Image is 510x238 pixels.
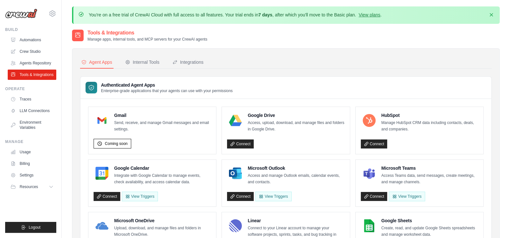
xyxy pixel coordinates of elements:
h4: Microsoft Teams [381,165,478,171]
img: Google Calendar Logo [96,167,108,180]
button: Agent Apps [80,56,114,69]
img: Google Drive Logo [229,114,242,127]
a: Tools & Integrations [8,70,56,80]
p: Manage HubSpot CRM data including contacts, deals, and companies. [381,120,478,132]
img: Microsoft Teams Logo [363,167,376,180]
div: Internal Tools [125,59,159,65]
h4: Google Calendar [114,165,211,171]
img: HubSpot Logo [363,114,376,127]
img: Linear Logo [229,219,242,232]
img: Logo [5,9,37,18]
a: Billing [8,158,56,169]
div: Operate [5,86,56,91]
a: Connect [227,139,254,148]
h2: Tools & Integrations [87,29,207,37]
p: Send, receive, and manage Gmail messages and email settings. [114,120,211,132]
div: Integrations [172,59,204,65]
a: Crew Studio [8,46,56,57]
a: View plans [359,12,380,17]
button: View Triggers [122,192,158,201]
a: LLM Connections [8,106,56,116]
p: You're on a free trial of CrewAI Cloud with full access to all features. Your trial ends in , aft... [89,12,382,18]
a: Connect [361,192,387,201]
span: Logout [29,225,41,230]
p: Upload, download, and manage files and folders in Microsoft OneDrive. [114,225,211,238]
div: Agent Apps [81,59,112,65]
: View Triggers [389,192,425,201]
h4: HubSpot [381,112,478,119]
h4: Linear [248,217,344,224]
p: Integrate with Google Calendar to manage events, check availability, and access calendar data. [114,173,211,185]
a: Settings [8,170,56,180]
a: Connect [361,139,387,148]
span: Coming soon [105,141,128,146]
h4: Microsoft OneDrive [114,217,211,224]
a: Usage [8,147,56,157]
a: Connect [94,192,120,201]
p: Create, read, and update Google Sheets spreadsheets and manage worksheet data. [381,225,478,238]
img: Google Sheets Logo [363,219,376,232]
span: Resources [20,184,38,189]
a: Automations [8,35,56,45]
p: Access Teams data, send messages, create meetings, and manage channels. [381,173,478,185]
h4: Microsoft Outlook [248,165,344,171]
button: Logout [5,222,56,233]
a: Traces [8,94,56,104]
div: Manage [5,139,56,144]
button: Integrations [171,56,205,69]
img: Microsoft OneDrive Logo [96,219,108,232]
p: Access, upload, download, and manage files and folders in Google Drive. [248,120,344,132]
p: Manage apps, internal tools, and MCP servers for your CrewAI agents [87,37,207,42]
button: Internal Tools [124,56,161,69]
: View Triggers [255,192,291,201]
p: Access and manage Outlook emails, calendar events, and contacts. [248,173,344,185]
img: Microsoft Outlook Logo [229,167,242,180]
h3: Authenticated Agent Apps [101,82,233,88]
img: Gmail Logo [96,114,108,127]
div: Build [5,27,56,32]
a: Environment Variables [8,117,56,133]
h4: Gmail [114,112,211,119]
a: Connect [227,192,254,201]
h4: Google Sheets [381,217,478,224]
p: Enterprise-grade applications that your agents can use with your permissions [101,88,233,93]
h4: Google Drive [248,112,344,119]
strong: 7 days [258,12,272,17]
a: Agents Repository [8,58,56,68]
button: Resources [8,182,56,192]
